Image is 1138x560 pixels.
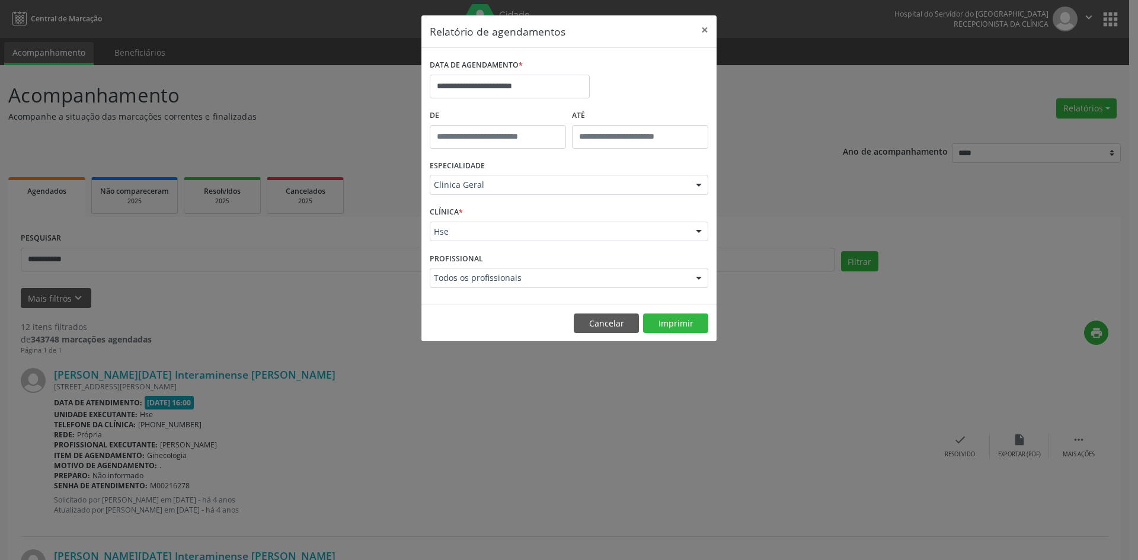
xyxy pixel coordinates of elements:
span: Hse [434,226,684,238]
label: DATA DE AGENDAMENTO [430,56,523,75]
h5: Relatório de agendamentos [430,24,565,39]
label: ESPECIALIDADE [430,157,485,175]
label: PROFISSIONAL [430,249,483,268]
label: De [430,107,566,125]
button: Imprimir [643,313,708,334]
button: Close [693,15,717,44]
span: Todos os profissionais [434,272,684,284]
label: ATÉ [572,107,708,125]
span: Clinica Geral [434,179,684,191]
label: CLÍNICA [430,203,463,222]
button: Cancelar [574,313,639,334]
